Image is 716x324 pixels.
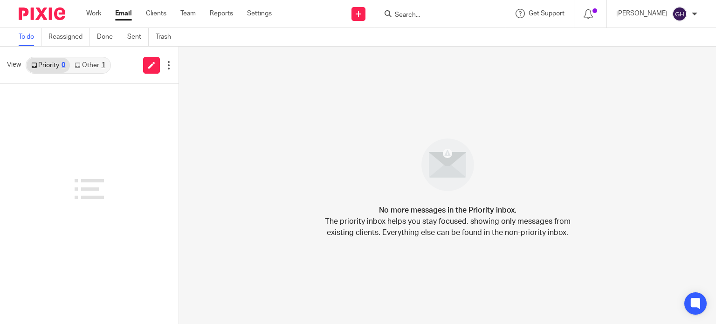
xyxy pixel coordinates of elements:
div: 1 [102,62,105,69]
a: To do [19,28,41,46]
a: Priority0 [27,58,70,73]
img: Pixie [19,7,65,20]
span: View [7,60,21,70]
a: Clients [146,9,166,18]
h4: No more messages in the Priority inbox. [379,205,516,216]
a: Other1 [70,58,110,73]
a: Team [180,9,196,18]
img: svg%3E [672,7,687,21]
p: [PERSON_NAME] [616,9,668,18]
a: Sent [127,28,149,46]
span: Get Support [529,10,565,17]
a: Email [115,9,132,18]
input: Search [394,11,478,20]
a: Done [97,28,120,46]
a: Settings [247,9,272,18]
div: 0 [62,62,65,69]
img: image [415,132,480,197]
a: Work [86,9,101,18]
a: Trash [156,28,178,46]
a: Reassigned [48,28,90,46]
a: Reports [210,9,233,18]
p: The priority inbox helps you stay focused, showing only messages from existing clients. Everythin... [324,216,571,238]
